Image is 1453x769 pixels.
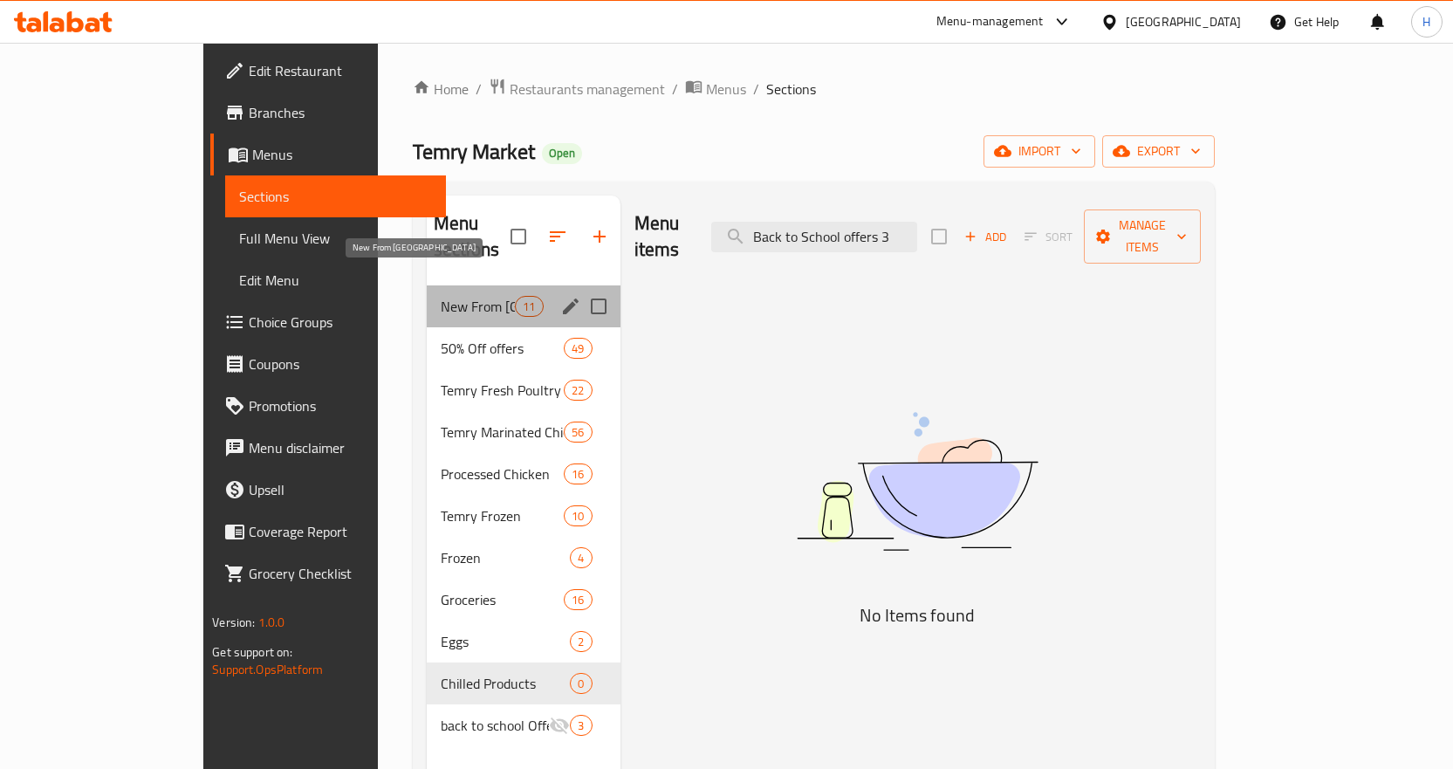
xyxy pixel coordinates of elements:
[249,479,432,500] span: Upsell
[579,216,620,257] button: Add section
[565,466,591,483] span: 16
[427,411,620,453] div: Temry Marinated Chicken56
[711,222,917,252] input: search
[210,553,446,594] a: Grocery Checklist
[427,663,620,704] div: Chilled Products0
[565,382,591,399] span: 22
[1013,223,1084,251] span: Sort items
[476,79,482,100] li: /
[570,547,592,568] div: items
[1084,209,1201,264] button: Manage items
[564,505,592,526] div: items
[210,385,446,427] a: Promotions
[427,369,620,411] div: Temry Fresh Poultry22
[210,134,446,175] a: Menus
[239,270,432,291] span: Edit Menu
[515,296,543,317] div: items
[212,658,323,681] a: Support.OpsPlatform
[249,521,432,542] span: Coverage Report
[441,338,564,359] span: 50% Off offers
[571,634,591,650] span: 2
[957,223,1013,251] button: Add
[210,511,446,553] a: Coverage Report
[441,463,564,484] span: Processed Chicken
[441,505,564,526] span: Temry Frozen
[571,550,591,566] span: 4
[249,60,432,81] span: Edit Restaurant
[1126,12,1241,31] div: [GEOGRAPHIC_DATA]
[766,79,816,100] span: Sections
[441,380,564,401] div: Temry Fresh Poultry
[489,78,665,100] a: Restaurants management
[427,453,620,495] div: Processed Chicken16
[706,79,746,100] span: Menus
[441,673,571,694] span: Chilled Products
[1422,12,1430,31] span: H
[210,427,446,469] a: Menu disclaimer
[239,186,432,207] span: Sections
[962,227,1009,247] span: Add
[549,715,570,736] svg: Inactive section
[427,327,620,369] div: 50% Off offers49
[1116,141,1201,162] span: export
[249,395,432,416] span: Promotions
[441,631,571,652] span: Eggs
[210,92,446,134] a: Branches
[210,301,446,343] a: Choice Groups
[699,601,1135,629] h5: No Items found
[441,296,515,317] span: New From [GEOGRAPHIC_DATA]
[434,210,511,263] h2: Menu sections
[685,78,746,100] a: Menus
[427,579,620,621] div: Groceries16
[565,424,591,441] span: 56
[564,338,592,359] div: items
[565,340,591,357] span: 49
[565,592,591,608] span: 16
[564,422,592,443] div: items
[699,366,1135,597] img: dish.svg
[570,673,592,694] div: items
[441,715,550,736] div: back to school Offers
[225,175,446,217] a: Sections
[984,135,1095,168] button: import
[427,285,620,327] div: New From [GEOGRAPHIC_DATA]11edit
[1098,215,1187,258] span: Manage items
[564,463,592,484] div: items
[249,312,432,333] span: Choice Groups
[210,50,446,92] a: Edit Restaurant
[225,259,446,301] a: Edit Menu
[441,422,564,443] div: Temry Marinated Chicken
[427,495,620,537] div: Temry Frozen10
[957,223,1013,251] span: Add item
[570,715,592,736] div: items
[210,343,446,385] a: Coupons
[634,210,690,263] h2: Menu items
[537,216,579,257] span: Sort sections
[249,102,432,123] span: Branches
[564,380,592,401] div: items
[510,79,665,100] span: Restaurants management
[565,508,591,525] span: 10
[427,537,620,579] div: Frozen4
[413,78,1215,100] nav: breadcrumb
[441,589,564,610] span: Groceries
[441,547,571,568] span: Frozen
[427,621,620,663] div: Eggs2
[516,299,542,315] span: 11
[558,293,584,319] button: edit
[753,79,759,100] li: /
[225,217,446,259] a: Full Menu View
[500,218,537,255] span: Select all sections
[239,228,432,249] span: Full Menu View
[257,611,284,634] span: 1.0.0
[542,146,582,161] span: Open
[249,354,432,374] span: Coupons
[249,563,432,584] span: Grocery Checklist
[1102,135,1215,168] button: export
